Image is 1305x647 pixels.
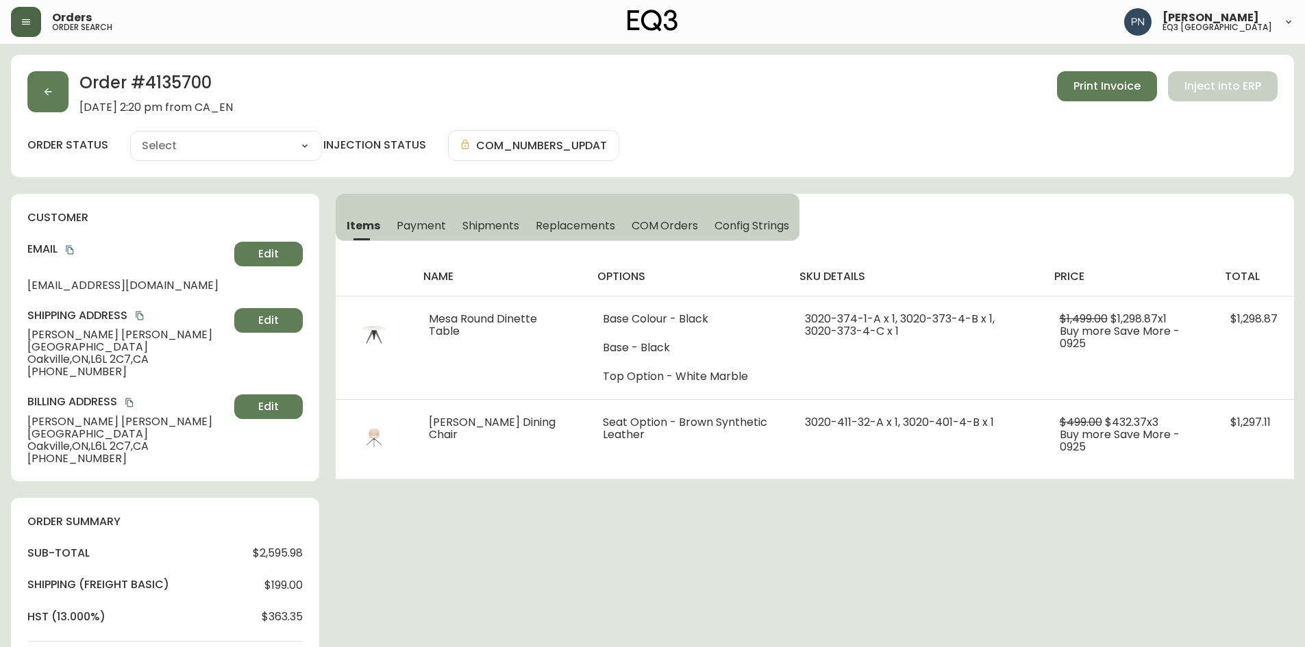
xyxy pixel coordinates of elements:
span: $1,298.87 x 1 [1110,311,1167,327]
h4: customer [27,210,303,225]
span: [PERSON_NAME] [PERSON_NAME] [27,329,229,341]
button: Edit [234,308,303,333]
span: $199.00 [264,579,303,592]
span: Buy more Save More - 0925 [1060,427,1180,455]
span: [DATE] 2:20 pm from CA_EN [79,101,233,114]
span: Replacements [536,218,614,233]
span: $363.35 [262,611,303,623]
span: 3020-374-1-A x 1, 3020-373-4-B x 1, 3020-373-4-C x 1 [805,311,995,339]
h4: Shipping Address [27,308,229,323]
span: [PERSON_NAME] Dining Chair [429,414,556,442]
button: Edit [234,242,303,266]
h4: sku details [799,269,1032,284]
label: order status [27,138,108,153]
button: copy [133,309,147,322]
span: $1,298.87 [1230,311,1278,327]
h2: Order # 4135700 [79,71,233,101]
span: [PHONE_NUMBER] [27,453,229,465]
span: [PERSON_NAME] [1163,12,1259,23]
h4: injection status [323,138,426,153]
h4: Shipping ( Freight Basic ) [27,577,169,592]
li: Seat Option - Brown Synthetic Leather [603,416,772,441]
h5: eq3 [GEOGRAPHIC_DATA] [1163,23,1272,31]
button: copy [123,396,136,409]
span: COM Orders [632,218,699,233]
li: Base - Black [603,342,772,354]
span: Orders [52,12,92,23]
h4: total [1225,269,1283,284]
img: 3020-373-MC-400-1-ckf8llb0q1p9l0186rqqtwmvu.jpg [352,313,396,357]
h4: sub-total [27,546,90,561]
span: Shipments [462,218,520,233]
img: logo [627,10,678,31]
span: $499.00 [1060,414,1102,430]
span: Items [347,218,380,233]
h4: Email [27,242,229,257]
span: Buy more Save More - 0925 [1060,323,1180,351]
span: [PERSON_NAME] [PERSON_NAME] [27,416,229,428]
span: Edit [258,399,279,414]
span: [GEOGRAPHIC_DATA] [27,341,229,353]
h5: order search [52,23,112,31]
h4: price [1054,269,1203,284]
img: 496f1288aca128e282dab2021d4f4334 [1124,8,1152,36]
h4: name [423,269,575,284]
span: Mesa Round Dinette Table [429,311,537,339]
span: [GEOGRAPHIC_DATA] [27,428,229,440]
span: 3020-411-32-A x 1, 3020-401-4-B x 1 [805,414,994,430]
span: Print Invoice [1073,79,1141,94]
img: 3020-401-MC-400-1-ckgjnz1ed3qbw0138anlc45d3.jpg [352,416,396,460]
h4: hst (13.000%) [27,609,105,624]
span: Oakville , ON , L6L 2C7 , CA [27,353,229,366]
span: $1,297.11 [1230,414,1271,430]
h4: order summary [27,514,303,529]
span: $1,499.00 [1060,311,1108,327]
span: [EMAIL_ADDRESS][DOMAIN_NAME] [27,279,229,292]
li: Base Colour - Black [603,313,772,325]
button: Print Invoice [1057,71,1157,101]
span: $432.37 x 3 [1105,414,1158,430]
span: Oakville , ON , L6L 2C7 , CA [27,440,229,453]
span: [PHONE_NUMBER] [27,366,229,378]
li: Top Option - White Marble [603,370,772,383]
span: $2,595.98 [253,547,303,559]
span: Edit [258,313,279,328]
button: copy [63,243,77,257]
button: Edit [234,394,303,419]
span: Config Strings [714,218,788,233]
h4: Billing Address [27,394,229,409]
h4: options [597,269,778,284]
span: Payment [397,218,446,233]
span: Edit [258,246,279,262]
